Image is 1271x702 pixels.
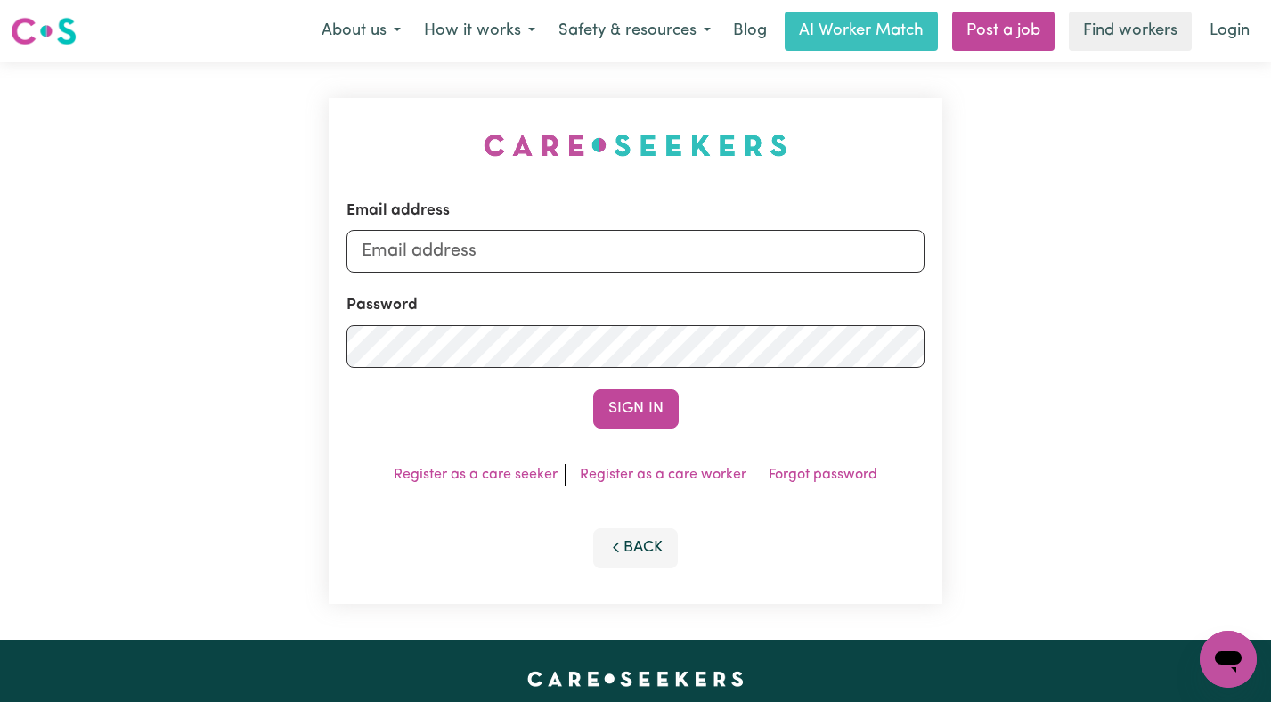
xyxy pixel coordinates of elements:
[11,15,77,47] img: Careseekers logo
[527,672,744,686] a: Careseekers home page
[1069,12,1192,51] a: Find workers
[394,468,558,482] a: Register as a care seeker
[346,200,450,223] label: Email address
[580,468,746,482] a: Register as a care worker
[769,468,877,482] a: Forgot password
[952,12,1055,51] a: Post a job
[547,12,722,50] button: Safety & resources
[1199,12,1260,51] a: Login
[11,11,77,52] a: Careseekers logo
[593,528,679,567] button: Back
[593,389,679,429] button: Sign In
[412,12,547,50] button: How it works
[1200,631,1257,688] iframe: Button to launch messaging window
[785,12,938,51] a: AI Worker Match
[346,294,418,317] label: Password
[722,12,778,51] a: Blog
[346,230,925,273] input: Email address
[310,12,412,50] button: About us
